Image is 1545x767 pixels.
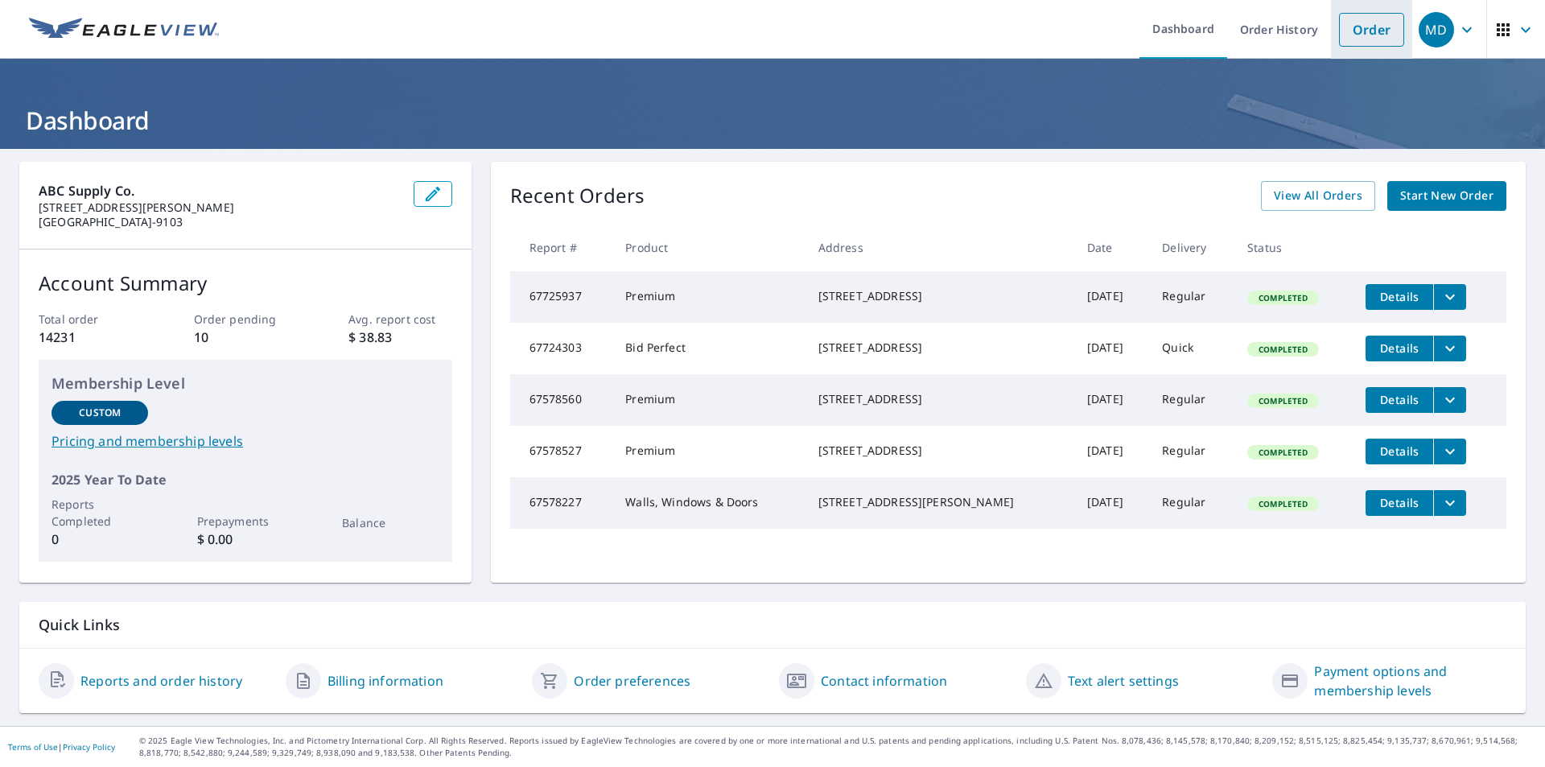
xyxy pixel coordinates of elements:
[39,200,401,215] p: [STREET_ADDRESS][PERSON_NAME]
[818,443,1061,459] div: [STREET_ADDRESS]
[612,323,805,374] td: Bid Perfect
[1366,439,1433,464] button: detailsBtn-67578527
[574,671,690,691] a: Order preferences
[1433,490,1466,516] button: filesDropdownBtn-67578227
[39,181,401,200] p: ABC Supply Co.
[1419,12,1454,47] div: MD
[51,470,439,489] p: 2025 Year To Date
[139,735,1537,759] p: © 2025 Eagle View Technologies, Inc. and Pictometry International Corp. All Rights Reserved. Repo...
[1149,271,1234,323] td: Regular
[51,530,148,549] p: 0
[29,18,219,42] img: EV Logo
[510,271,613,323] td: 67725937
[194,328,297,347] p: 10
[51,373,439,394] p: Membership Level
[51,431,439,451] a: Pricing and membership levels
[510,323,613,374] td: 67724303
[1433,387,1466,413] button: filesDropdownBtn-67578560
[348,328,451,347] p: $ 38.83
[39,215,401,229] p: [GEOGRAPHIC_DATA]-9103
[1249,344,1317,355] span: Completed
[510,374,613,426] td: 67578560
[1400,186,1493,206] span: Start New Order
[1249,447,1317,458] span: Completed
[1375,443,1423,459] span: Details
[1366,387,1433,413] button: detailsBtn-67578560
[39,269,452,298] p: Account Summary
[1249,498,1317,509] span: Completed
[1068,671,1179,691] a: Text alert settings
[1074,271,1149,323] td: [DATE]
[612,224,805,271] th: Product
[510,224,613,271] th: Report #
[1314,662,1506,700] a: Payment options and membership levels
[194,311,297,328] p: Order pending
[1074,224,1149,271] th: Date
[612,426,805,477] td: Premium
[8,742,115,752] p: |
[8,741,58,753] a: Terms of Use
[818,288,1061,304] div: [STREET_ADDRESS]
[612,477,805,529] td: Walls, Windows & Doors
[818,494,1061,510] div: [STREET_ADDRESS][PERSON_NAME]
[510,181,645,211] p: Recent Orders
[510,426,613,477] td: 67578527
[1274,186,1362,206] span: View All Orders
[197,530,294,549] p: $ 0.00
[1433,336,1466,361] button: filesDropdownBtn-67724303
[1149,477,1234,529] td: Regular
[79,406,121,420] p: Custom
[818,391,1061,407] div: [STREET_ADDRESS]
[63,741,115,753] a: Privacy Policy
[1433,284,1466,310] button: filesDropdownBtn-67725937
[818,340,1061,356] div: [STREET_ADDRESS]
[39,615,1506,635] p: Quick Links
[51,496,148,530] p: Reports Completed
[1074,477,1149,529] td: [DATE]
[348,311,451,328] p: Avg. report cost
[1249,292,1317,303] span: Completed
[1149,426,1234,477] td: Regular
[80,671,242,691] a: Reports and order history
[805,224,1074,271] th: Address
[197,513,294,530] p: Prepayments
[1234,224,1353,271] th: Status
[1149,323,1234,374] td: Quick
[1261,181,1375,211] a: View All Orders
[19,104,1526,137] h1: Dashboard
[510,477,613,529] td: 67578227
[342,514,439,531] p: Balance
[1249,395,1317,406] span: Completed
[1074,323,1149,374] td: [DATE]
[328,671,443,691] a: Billing information
[1074,374,1149,426] td: [DATE]
[1366,490,1433,516] button: detailsBtn-67578227
[1375,289,1423,304] span: Details
[39,311,142,328] p: Total order
[612,374,805,426] td: Premium
[1375,392,1423,407] span: Details
[1149,224,1234,271] th: Delivery
[821,671,947,691] a: Contact information
[1375,340,1423,356] span: Details
[1387,181,1506,211] a: Start New Order
[1433,439,1466,464] button: filesDropdownBtn-67578527
[1149,374,1234,426] td: Regular
[1366,336,1433,361] button: detailsBtn-67724303
[39,328,142,347] p: 14231
[1366,284,1433,310] button: detailsBtn-67725937
[1375,495,1423,510] span: Details
[1339,13,1404,47] a: Order
[612,271,805,323] td: Premium
[1074,426,1149,477] td: [DATE]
